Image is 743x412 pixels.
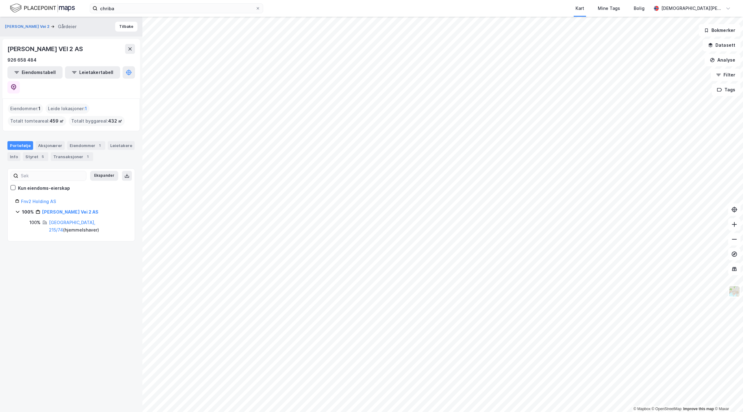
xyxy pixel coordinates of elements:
[23,152,48,161] div: Styret
[49,220,95,232] a: [GEOGRAPHIC_DATA], 215/74
[661,5,723,12] div: [DEMOGRAPHIC_DATA][PERSON_NAME]
[108,141,135,150] div: Leietakere
[7,44,84,54] div: [PERSON_NAME] VEI 2 AS
[576,5,584,12] div: Kart
[633,407,650,411] a: Mapbox
[18,171,86,180] input: Søk
[40,154,46,160] div: 5
[50,117,64,125] span: 459 ㎡
[703,39,741,51] button: Datasett
[97,142,103,149] div: 1
[634,5,645,12] div: Bolig
[85,105,87,112] span: 1
[51,152,93,161] div: Transaksjoner
[108,117,122,125] span: 432 ㎡
[699,24,741,37] button: Bokmerker
[46,104,89,114] div: Leide lokasjoner :
[36,141,65,150] div: Aksjonærer
[712,84,741,96] button: Tags
[67,141,105,150] div: Eiendommer
[22,208,34,216] div: 100%
[7,66,63,79] button: Eiendomstabell
[728,285,740,297] img: Z
[58,23,76,30] div: Gårdeier
[49,219,127,234] div: ( hjemmelshaver )
[7,141,33,150] div: Portefølje
[29,219,41,226] div: 100%
[712,382,743,412] iframe: Chat Widget
[69,116,125,126] div: Totalt byggareal :
[711,69,741,81] button: Filter
[8,116,66,126] div: Totalt tomteareal :
[85,154,91,160] div: 1
[115,22,137,32] button: Tilbake
[90,171,118,181] button: Ekspander
[683,407,714,411] a: Improve this map
[18,184,70,192] div: Kun eiendoms-eierskap
[8,104,43,114] div: Eiendommer :
[705,54,741,66] button: Analyse
[652,407,682,411] a: OpenStreetMap
[5,24,51,30] button: [PERSON_NAME] Vei 2
[38,105,41,112] span: 1
[65,66,120,79] button: Leietakertabell
[10,3,75,14] img: logo.f888ab2527a4732fd821a326f86c7f29.svg
[42,209,98,215] a: [PERSON_NAME] Vei 2 AS
[21,199,56,204] a: Fnv2 Holding AS
[7,56,37,64] div: 926 658 484
[98,4,255,13] input: Søk på adresse, matrikkel, gårdeiere, leietakere eller personer
[7,152,20,161] div: Info
[598,5,620,12] div: Mine Tags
